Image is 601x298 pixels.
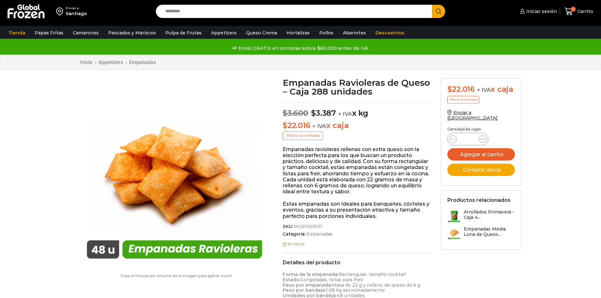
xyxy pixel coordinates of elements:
span: + IVA [338,111,352,117]
a: Empanadas [305,231,333,237]
a: Abarrotes [340,27,369,39]
span: 0 [571,7,576,12]
img: address-field-icon.svg [56,6,66,17]
input: Product quantity [462,135,474,143]
h2: Productos relacionados [447,197,510,203]
p: Empanadas ravioleras rellenas con extra queso son la elección perfecta para los que buscan un pro... [283,146,431,195]
p: Estas empanadas son ideales para banquetes, cócteles y eventos, gracias a su presentación atracti... [283,201,431,219]
button: Search button [432,5,445,18]
button: Agregar al carrito [447,148,515,161]
strong: Forma de la empanada: [283,272,339,277]
a: Camarones [70,27,102,39]
a: Tienda [5,27,28,39]
span: Iniciar sesión [525,8,557,15]
strong: Estado: [283,277,300,283]
strong: Peso por bandeja: [283,287,326,293]
a: Enviar a [GEOGRAPHIC_DATA] [447,110,498,121]
span: $ [283,108,287,118]
p: Precio al contado [447,96,479,103]
span: $ [311,108,316,118]
a: Pulpa de Frutas [162,27,205,39]
p: En stock [283,242,431,246]
p: Cantidad de cajas [447,127,515,131]
bdi: 3.387 [311,108,336,118]
a: Inicio [80,59,93,65]
span: $ [447,85,452,94]
span: SKU: [283,224,431,229]
a: Queso Crema [243,27,280,39]
a: Iniciar sesión [518,5,557,18]
a: Appetizers [98,59,123,65]
a: Descuentos [372,27,408,39]
span: + IVA [312,123,326,129]
a: Pescados y Mariscos [105,27,159,39]
bdi: 22.016 [447,85,475,94]
button: Comprar ahora [447,164,515,176]
h2: Detalles del producto [283,260,431,266]
h1: Empanadas Ravioleras de Queso – Caja 288 unidades [283,78,431,96]
a: Hortalizas [283,27,313,39]
a: 0 Carrito [563,4,595,19]
div: Santiago [66,10,87,17]
p: x caja [283,121,431,130]
span: + IVA [477,87,491,93]
span: Carrito [576,8,593,15]
a: Arrollados Primavera - Caja 4... [447,209,515,223]
img: empanada-raviolera [80,78,269,267]
h3: Arrollados Primavera - Caja 4... [464,209,515,220]
span: $ [283,121,287,130]
div: Enviar a [66,6,87,10]
p: x kg [283,102,431,118]
p: Precio al contado [283,131,323,140]
a: Empanadas Media Luna de Queso... [447,226,515,240]
span: Categoría: [283,231,431,237]
a: Empanadas [129,59,156,65]
nav: Breadcrumb [80,59,156,65]
span: MC01001031 [293,224,322,229]
bdi: 22.016 [283,121,310,130]
a: Pollos [316,27,337,39]
p: Pasa el mouse por encima de la imagen para aplicar zoom [80,274,274,278]
a: Papas Fritas [32,27,67,39]
a: Appetizers [208,27,240,39]
h3: Empanadas Media Luna de Queso... [464,226,515,237]
strong: Peso por empanada: [283,282,332,288]
div: x caja [447,85,515,94]
bdi: 3.600 [283,108,308,118]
